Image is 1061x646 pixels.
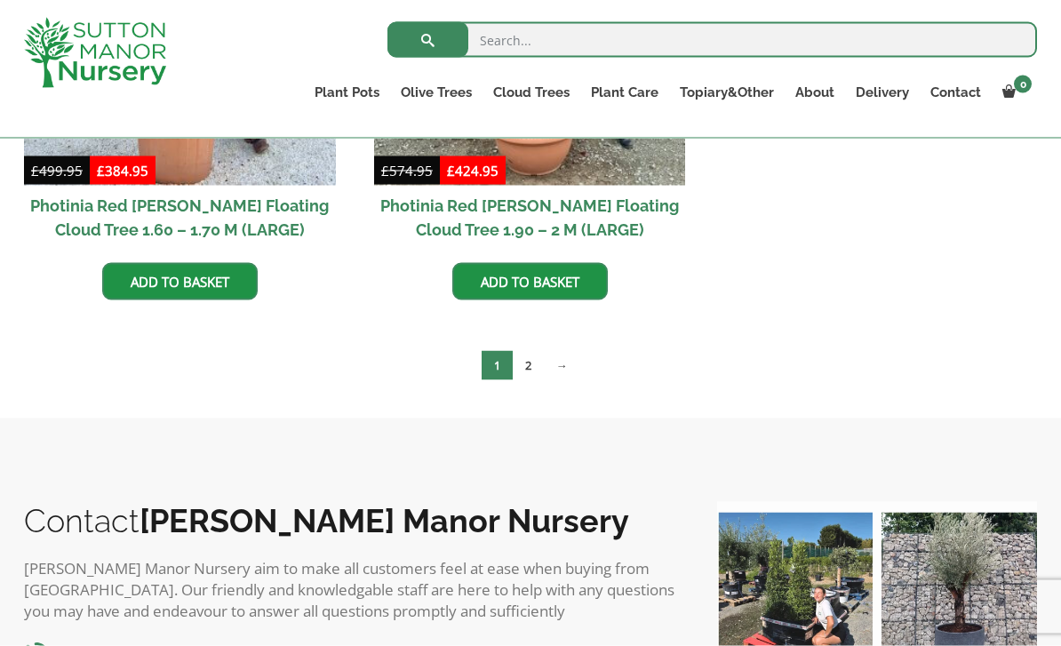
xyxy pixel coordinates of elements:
input: Search... [387,22,1037,58]
bdi: 384.95 [97,162,148,179]
a: Cloud Trees [483,80,580,105]
a: Page 2 [513,351,544,380]
span: 0 [1014,76,1032,93]
a: Add to basket: “Photinia Red Robin Floating Cloud Tree 1.60 - 1.70 M (LARGE)” [102,263,258,300]
span: £ [447,162,455,179]
p: [PERSON_NAME] Manor Nursery aim to make all customers feel at ease when buying from [GEOGRAPHIC_D... [24,558,682,622]
a: Contact [920,80,992,105]
a: Olive Trees [390,80,483,105]
a: → [544,351,580,380]
img: logo [24,18,166,88]
a: About [785,80,845,105]
bdi: 424.95 [447,162,499,179]
a: Plant Care [580,80,669,105]
h2: Photinia Red [PERSON_NAME] Floating Cloud Tree 1.60 – 1.70 M (LARGE) [24,186,336,250]
span: £ [31,162,39,179]
h2: Contact [24,502,682,539]
a: Delivery [845,80,920,105]
a: Topiary&Other [669,80,785,105]
b: [PERSON_NAME] Manor Nursery [140,502,629,539]
h2: Photinia Red [PERSON_NAME] Floating Cloud Tree 1.90 – 2 M (LARGE) [374,186,686,250]
a: Add to basket: “Photinia Red Robin Floating Cloud Tree 1.90 - 2 M (LARGE)” [452,263,608,300]
bdi: 499.95 [31,162,83,179]
a: Plant Pots [304,80,390,105]
span: £ [97,162,105,179]
span: £ [381,162,389,179]
bdi: 574.95 [381,162,433,179]
nav: Product Pagination [24,350,1037,387]
span: Page 1 [482,351,513,380]
a: 0 [992,80,1037,105]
